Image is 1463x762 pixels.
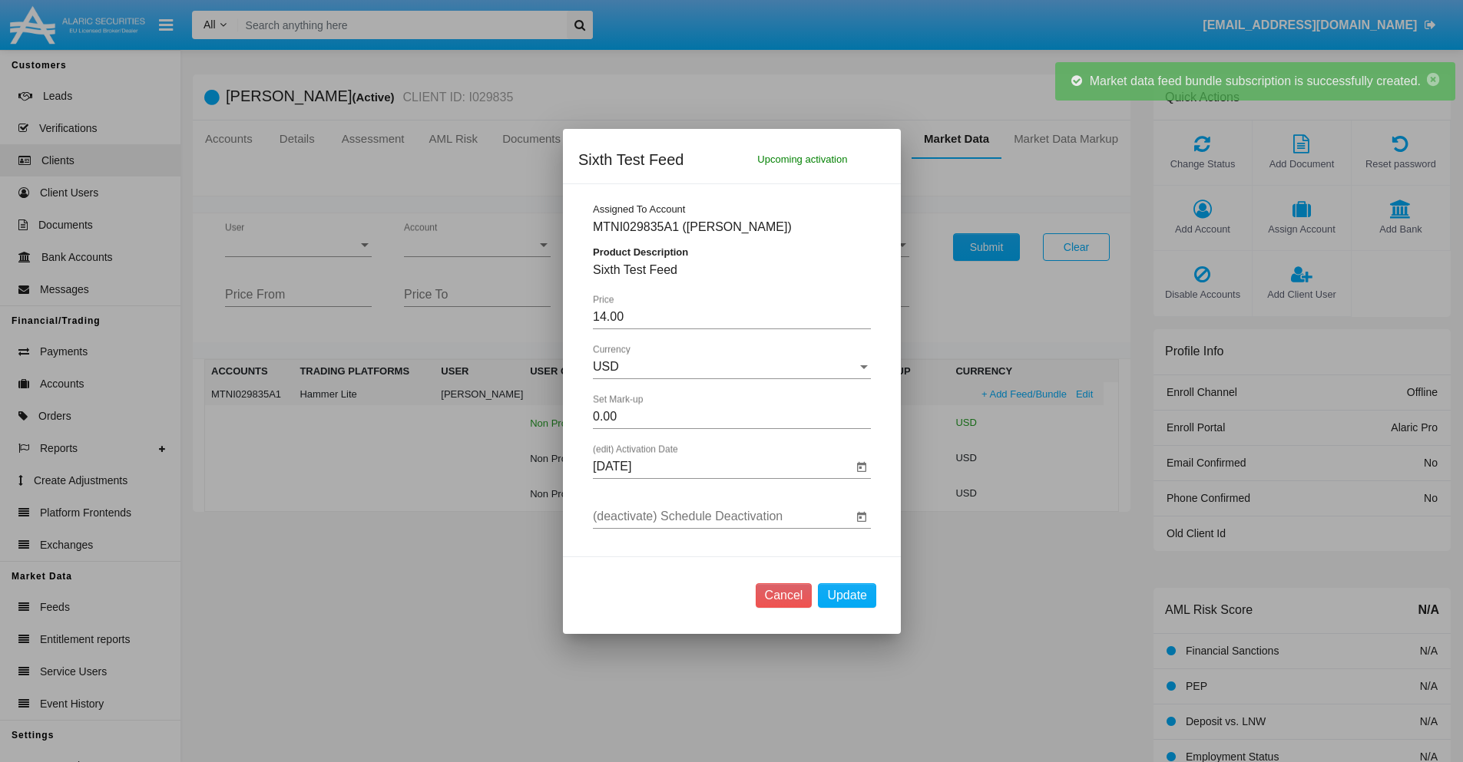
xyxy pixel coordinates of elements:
[852,457,871,476] button: Open calendar
[852,507,871,526] button: Open calendar
[755,583,812,608] button: Cancel
[578,147,684,172] span: Sixth Test Feed
[818,583,876,608] button: Update
[593,220,792,233] span: MTNI029835A1 ([PERSON_NAME])
[593,263,677,276] span: Sixth Test Feed
[593,203,685,215] span: Assigned To Account
[593,360,619,373] span: USD
[757,147,847,172] span: Upcoming activation
[1090,74,1421,87] span: Market data feed bundle subscription is successfully created.
[593,246,688,258] span: Product Description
